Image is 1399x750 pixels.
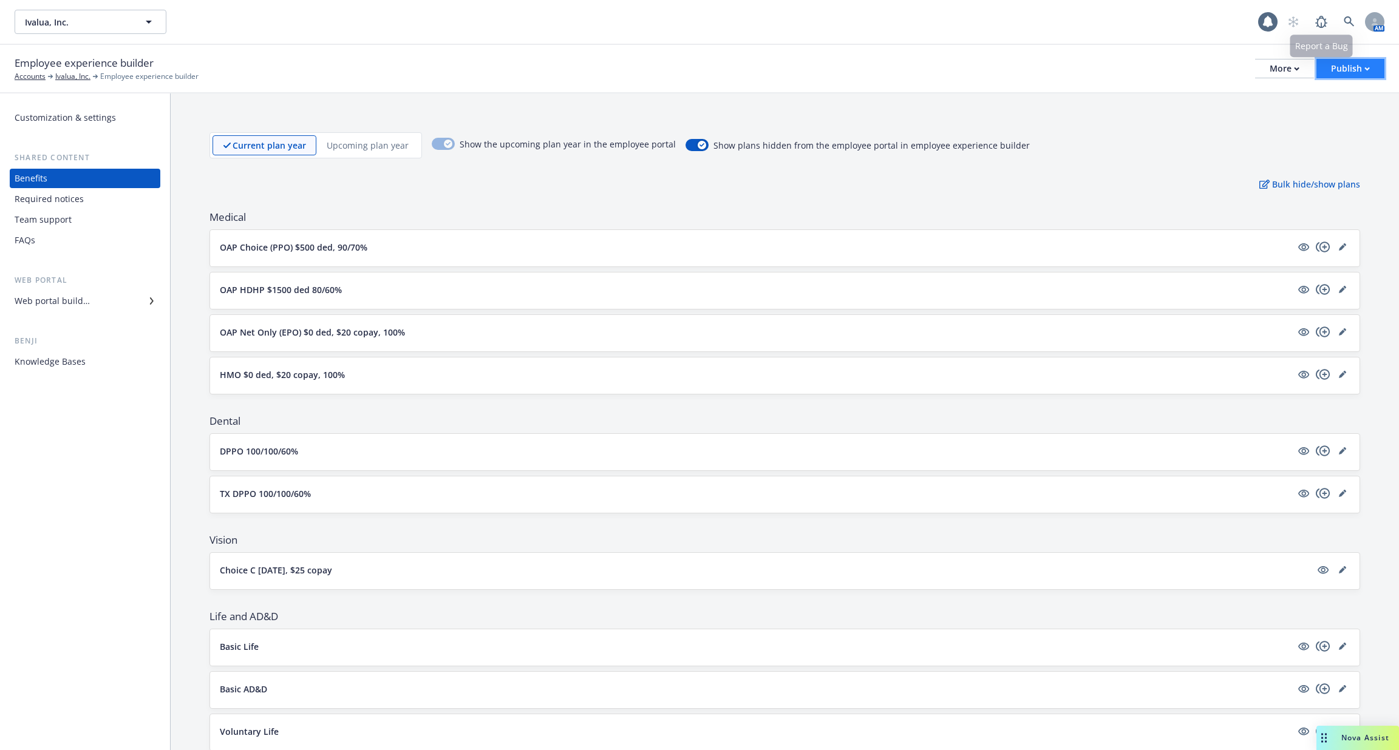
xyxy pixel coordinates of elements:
p: Voluntary Life [220,725,279,738]
a: editPencil [1335,724,1350,738]
div: Required notices [15,189,84,209]
button: DPPO 100/100/60% [220,445,1292,458]
span: Medical [209,210,1360,225]
button: OAP Net Only (EPO) $0 ded, $20 copay, 100% [220,326,1292,339]
a: Knowledge Bases [10,352,160,371]
a: editPencil [1335,562,1350,577]
a: editPencil [1335,325,1350,339]
a: Required notices [10,189,160,209]
p: Basic AD&D [220,683,267,695]
a: copyPlus [1316,282,1330,297]
a: editPencil [1335,282,1350,297]
a: Team support [10,210,160,229]
a: Start snowing [1281,10,1305,34]
span: Life and AD&D [209,609,1360,624]
a: editPencil [1335,367,1350,382]
div: Shared content [10,152,160,164]
button: Basic AD&D [220,683,1292,695]
a: editPencil [1335,681,1350,696]
a: editPencil [1335,639,1350,654]
span: Show plans hidden from the employee portal in employee experience builder [713,139,1030,152]
a: visible [1296,367,1311,382]
a: copyPlus [1316,639,1330,654]
a: Report a Bug [1309,10,1333,34]
a: editPencil [1335,240,1350,254]
a: Benefits [10,169,160,188]
p: HMO $0 ded, $20 copay, 100% [220,368,345,381]
a: copyPlus [1316,367,1330,382]
div: Knowledge Bases [15,352,86,371]
a: copyPlus [1316,681,1330,696]
button: HMO $0 ded, $20 copay, 100% [220,368,1292,381]
div: Publish [1331,59,1370,78]
a: editPencil [1335,444,1350,458]
a: copyPlus [1316,444,1330,458]
p: TX DPPO 100/100/60% [220,487,311,500]
span: Nova Assist [1341,732,1389,743]
span: Ivalua, Inc. [25,16,130,29]
a: copyPlus [1316,486,1330,501]
button: Basic Life [220,640,1292,653]
a: copyPlus [1316,240,1330,254]
button: Publish [1316,59,1384,78]
a: visible [1296,282,1311,297]
div: Benefits [15,169,47,188]
p: Upcoming plan year [327,139,409,152]
div: FAQs [15,231,35,250]
a: copyPlus [1316,325,1330,339]
span: Employee experience builder [15,55,154,71]
div: Web portal [10,274,160,286]
a: visible [1296,724,1311,738]
span: Vision [209,533,1360,547]
a: visible [1296,325,1311,339]
div: Customization & settings [15,108,116,127]
a: visible [1296,444,1311,458]
p: OAP Choice (PPO) $500 ded, 90/70% [220,241,367,254]
button: OAP Choice (PPO) $500 ded, 90/70% [220,241,1292,254]
a: Web portal builder [10,291,160,311]
button: Choice C [DATE], $25 copay [220,564,1311,576]
p: Basic Life [220,640,259,653]
div: Benji [10,335,160,347]
button: Voluntary Life [220,725,1292,738]
a: visible [1296,486,1311,501]
a: visible [1296,240,1311,254]
a: visible [1296,639,1311,654]
a: Accounts [15,71,46,82]
p: DPPO 100/100/60% [220,445,298,458]
span: Show the upcoming plan year in the employee portal [460,138,676,153]
a: FAQs [10,231,160,250]
button: More [1255,59,1314,78]
p: Choice C [DATE], $25 copay [220,564,332,576]
p: Current plan year [233,139,306,152]
button: OAP HDHP $1500 ded 80/60% [220,283,1292,296]
p: OAP HDHP $1500 ded 80/60% [220,283,342,296]
div: Web portal builder [15,291,90,311]
span: Dental [209,414,1360,428]
a: Search [1337,10,1361,34]
span: Employee experience builder [100,71,199,82]
a: visible [1296,681,1311,696]
a: copyPlus [1316,724,1330,738]
a: editPencil [1335,486,1350,501]
button: Nova Assist [1316,726,1399,750]
p: Bulk hide/show plans [1259,178,1360,191]
a: Customization & settings [10,108,160,127]
a: Ivalua, Inc. [55,71,90,82]
button: TX DPPO 100/100/60% [220,487,1292,500]
button: Ivalua, Inc. [15,10,166,34]
a: visible [1316,562,1330,577]
div: Team support [15,210,72,229]
div: Drag to move [1316,726,1332,750]
div: More [1270,59,1299,78]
